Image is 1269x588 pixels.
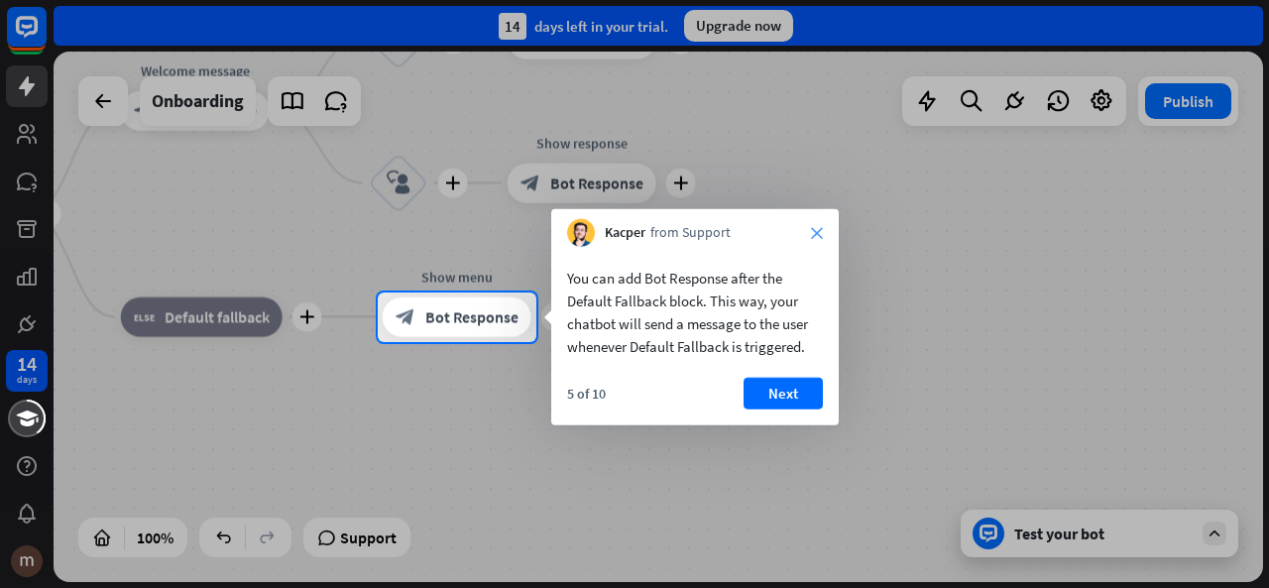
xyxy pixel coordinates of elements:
[567,385,606,403] div: 5 of 10
[744,378,823,410] button: Next
[16,8,75,67] button: Open LiveChat chat widget
[567,267,823,358] div: You can add Bot Response after the Default Fallback block. This way, your chatbot will send a mes...
[396,307,415,327] i: block_bot_response
[425,307,519,327] span: Bot Response
[811,227,823,239] i: close
[605,223,645,243] span: Kacper
[650,223,731,243] span: from Support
